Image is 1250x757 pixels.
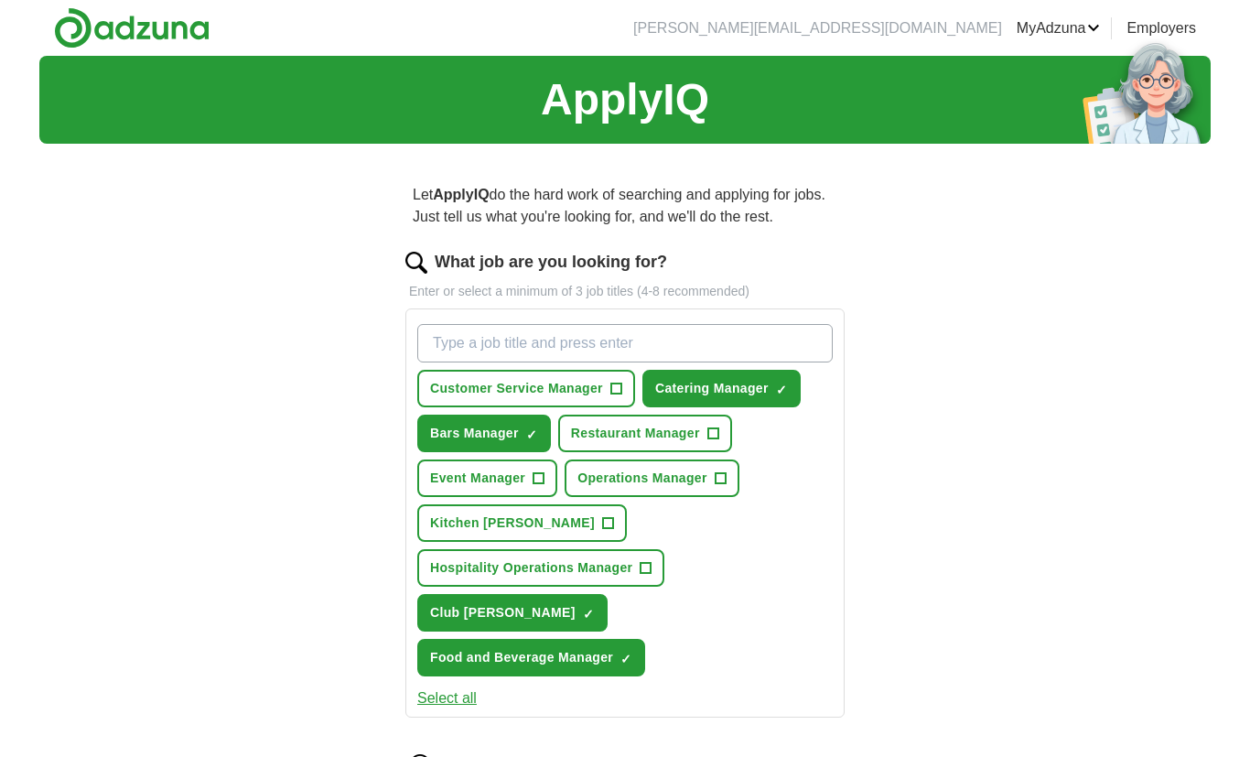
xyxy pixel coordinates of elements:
span: Food and Beverage Manager [430,648,613,667]
button: Customer Service Manager [417,370,635,407]
span: Restaurant Manager [571,424,700,443]
a: Employers [1126,17,1196,39]
button: Bars Manager✓ [417,415,551,452]
input: Type a job title and press enter [417,324,833,362]
span: Club [PERSON_NAME] [430,603,576,622]
img: Adzuna logo [54,7,210,49]
span: Catering Manager [655,379,769,398]
span: Bars Manager [430,424,519,443]
span: Hospitality Operations Manager [430,558,632,578]
p: Let do the hard work of searching and applying for jobs. Just tell us what you're looking for, an... [405,177,845,235]
label: What job are you looking for? [435,250,667,275]
strong: ApplyIQ [433,187,489,202]
button: Select all [417,687,477,709]
h1: ApplyIQ [541,67,709,133]
span: ✓ [776,383,787,397]
button: Club [PERSON_NAME]✓ [417,594,608,632]
button: Operations Manager [565,460,739,497]
button: Catering Manager✓ [642,370,801,407]
p: Enter or select a minimum of 3 job titles (4-8 recommended) [405,282,845,301]
span: Event Manager [430,469,525,488]
button: Event Manager [417,460,557,497]
button: Food and Beverage Manager✓ [417,639,645,676]
button: Kitchen [PERSON_NAME] [417,504,627,542]
a: MyAdzuna [1017,17,1101,39]
span: Customer Service Manager [430,379,603,398]
span: Kitchen [PERSON_NAME] [430,514,595,533]
span: Operations Manager [577,469,707,488]
li: [PERSON_NAME][EMAIL_ADDRESS][DOMAIN_NAME] [633,17,1002,39]
span: ✓ [583,607,594,622]
span: ✓ [620,652,631,666]
img: search.png [405,252,427,274]
button: Restaurant Manager [558,415,732,452]
span: ✓ [526,427,537,442]
button: Hospitality Operations Manager [417,549,664,587]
